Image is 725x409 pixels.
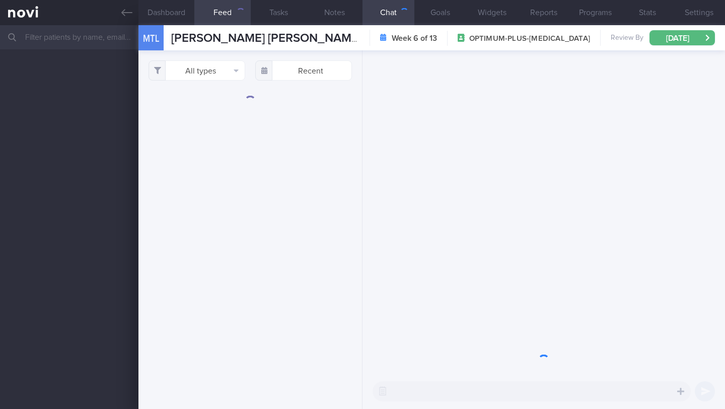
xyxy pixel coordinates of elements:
div: MTL [136,19,166,58]
strong: Week 6 of 13 [392,33,437,43]
span: [PERSON_NAME] [PERSON_NAME] [171,32,361,44]
span: OPTIMUM-PLUS-[MEDICAL_DATA] [469,34,590,44]
button: [DATE] [649,30,715,45]
button: All types [149,60,245,81]
span: Review By [611,34,643,43]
